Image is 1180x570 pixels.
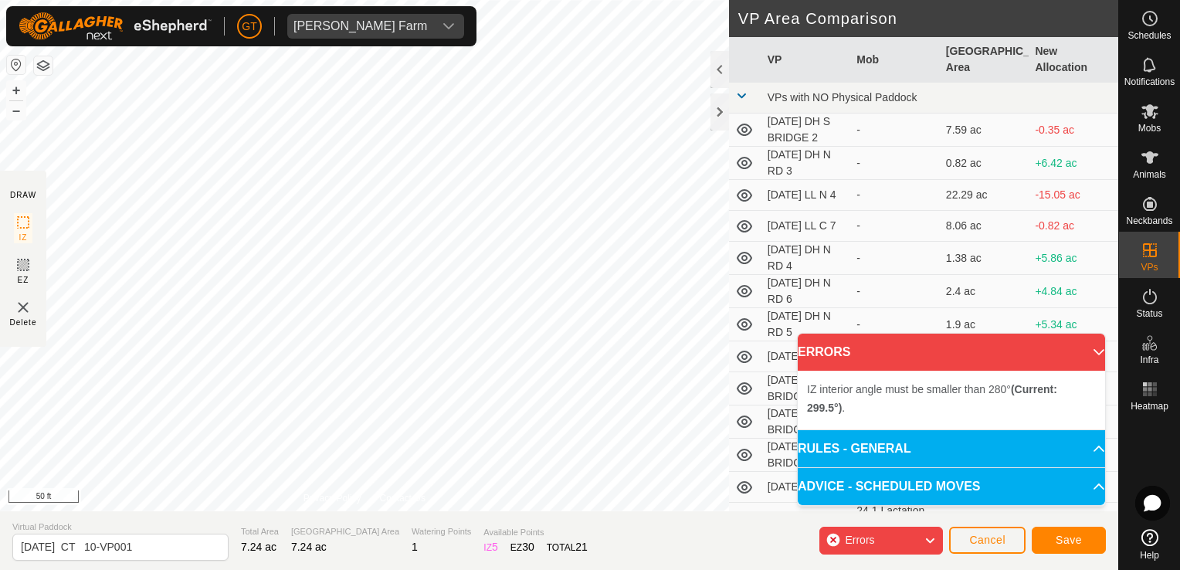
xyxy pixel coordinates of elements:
[940,275,1029,308] td: 2.4 ac
[1029,147,1118,180] td: +6.42 ac
[761,211,851,242] td: [DATE] LL C 7
[845,534,874,546] span: Errors
[1136,309,1162,318] span: Status
[798,430,1105,467] p-accordion-header: RULES - GENERAL
[575,541,588,553] span: 21
[483,526,588,539] span: Available Points
[10,317,37,328] span: Delete
[293,20,427,32] div: [PERSON_NAME] Farm
[1126,216,1172,226] span: Neckbands
[1056,534,1082,546] span: Save
[483,539,497,555] div: IZ
[940,308,1029,341] td: 1.9 ac
[798,343,850,361] span: ERRORS
[761,275,851,308] td: [DATE] DH N RD 6
[761,341,851,372] td: [DATE] LL C 8
[856,155,934,171] div: -
[1029,37,1118,83] th: New Allocation
[949,527,1026,554] button: Cancel
[761,405,851,439] td: [DATE] DH S BRIDGE 4
[18,274,29,286] span: EZ
[19,12,212,40] img: Gallagher Logo
[940,211,1029,242] td: 8.06 ac
[19,232,28,243] span: IZ
[1029,275,1118,308] td: +4.84 ac
[761,242,851,275] td: [DATE] DH N RD 4
[761,114,851,147] td: [DATE] DH S BRIDGE 2
[1032,527,1106,554] button: Save
[1127,31,1171,40] span: Schedules
[412,525,471,538] span: Watering Points
[856,122,934,138] div: -
[768,91,917,103] span: VPs with NO Physical Paddock
[12,521,229,534] span: Virtual Paddock
[1131,402,1168,411] span: Heatmap
[850,37,940,83] th: Mob
[940,147,1029,180] td: 0.82 ac
[856,250,934,266] div: -
[969,534,1005,546] span: Cancel
[940,37,1029,83] th: [GEOGRAPHIC_DATA] Area
[1140,355,1158,365] span: Infra
[510,539,534,555] div: EZ
[798,439,911,458] span: RULES - GENERAL
[242,19,256,35] span: GT
[1029,180,1118,211] td: -15.05 ac
[1133,170,1166,179] span: Animals
[798,334,1105,371] p-accordion-header: ERRORS
[547,539,588,555] div: TOTAL
[761,372,851,405] td: [DATE] DH S BRIDGE 3
[1029,242,1118,275] td: +5.86 ac
[798,468,1105,505] p-accordion-header: ADVICE - SCHEDULED MOVES
[34,56,53,75] button: Map Layers
[856,218,934,234] div: -
[1119,523,1180,566] a: Help
[7,56,25,74] button: Reset Map
[1029,211,1118,242] td: -0.82 ac
[241,541,276,553] span: 7.24 ac
[761,472,851,503] td: [DATE] LL N 5
[1029,114,1118,147] td: -0.35 ac
[940,114,1029,147] td: 7.59 ac
[761,147,851,180] td: [DATE] DH N RD 3
[1141,263,1158,272] span: VPs
[761,308,851,341] td: [DATE] DH N RD 5
[380,491,426,505] a: Contact Us
[1029,308,1118,341] td: +5.34 ac
[761,439,851,472] td: [DATE] DH S BRIDGE 5
[940,180,1029,211] td: 22.29 ac
[1140,551,1159,560] span: Help
[798,371,1105,429] p-accordion-content: ERRORS
[291,541,327,553] span: 7.24 ac
[14,298,32,317] img: VP
[761,180,851,211] td: [DATE] LL N 4
[303,491,361,505] a: Privacy Policy
[291,525,399,538] span: [GEOGRAPHIC_DATA] Area
[7,101,25,120] button: –
[1138,124,1161,133] span: Mobs
[10,189,36,201] div: DRAW
[241,525,279,538] span: Total Area
[761,37,851,83] th: VP
[1124,77,1175,87] span: Notifications
[856,283,934,300] div: -
[807,383,1057,414] span: IZ interior angle must be smaller than 280° .
[940,242,1029,275] td: 1.38 ac
[798,477,980,496] span: ADVICE - SCHEDULED MOVES
[738,9,1118,28] h2: VP Area Comparison
[856,187,934,203] div: -
[492,541,498,553] span: 5
[287,14,433,39] span: Thoren Farm
[433,14,464,39] div: dropdown trigger
[412,541,418,553] span: 1
[761,503,851,536] td: [DATE] LL C 9
[856,317,934,333] div: -
[522,541,534,553] span: 30
[7,81,25,100] button: +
